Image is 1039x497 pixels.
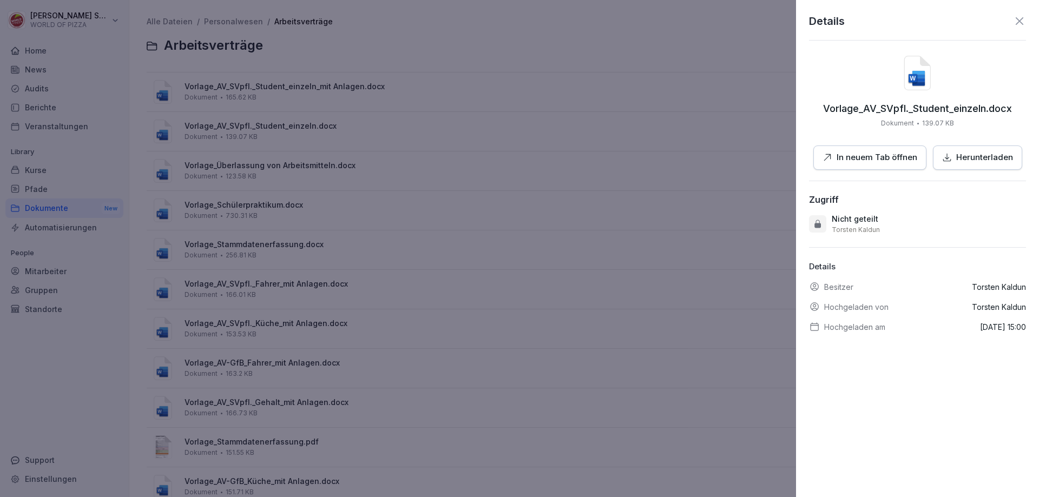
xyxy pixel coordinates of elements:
[980,321,1026,333] p: [DATE] 15:00
[809,13,845,29] p: Details
[956,151,1013,164] p: Herunterladen
[824,301,889,313] p: Hochgeladen von
[881,118,914,128] p: Dokument
[824,281,853,293] p: Besitzer
[832,214,878,224] p: Nicht geteilt
[972,301,1026,313] p: Torsten Kaldun
[809,194,839,205] div: Zugriff
[972,281,1026,293] p: Torsten Kaldun
[809,261,1026,273] p: Details
[837,151,917,164] p: In neuem Tab öffnen
[933,145,1022,170] button: Herunterladen
[813,145,926,170] button: In neuem Tab öffnen
[823,103,1012,114] p: Vorlage_AV_SVpfl._Student_einzeln.docx
[922,118,954,128] p: 139.07 KB
[824,321,885,333] p: Hochgeladen am
[832,226,880,234] p: Torsten Kaldun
